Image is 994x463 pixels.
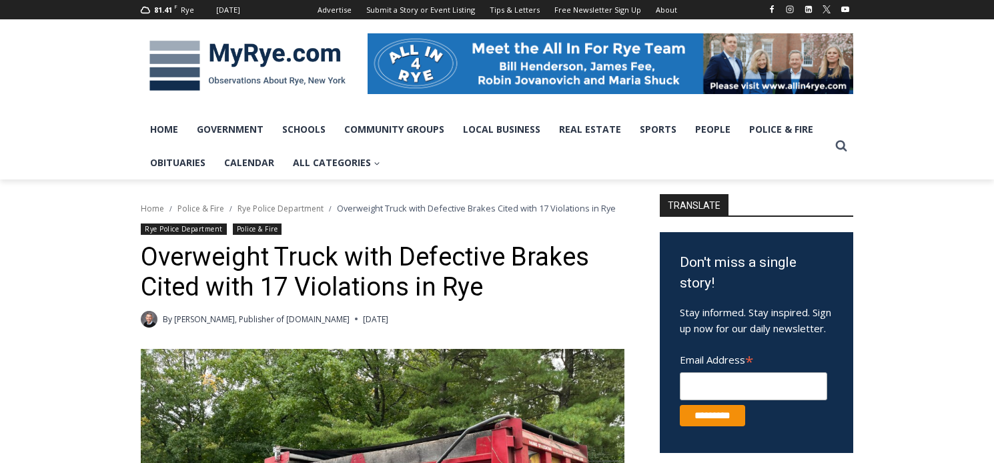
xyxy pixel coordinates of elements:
[363,313,388,326] time: [DATE]
[680,346,827,370] label: Email Address
[154,5,172,15] span: 81.41
[174,314,350,325] a: [PERSON_NAME], Publisher of [DOMAIN_NAME]
[368,33,853,93] img: All in for Rye
[237,203,324,214] a: Rye Police Department
[337,202,616,214] span: Overweight Truck with Defective Brakes Cited with 17 Violations in Rye
[174,3,177,10] span: F
[740,113,823,146] a: Police & Fire
[801,1,817,17] a: Linkedin
[141,201,624,215] nav: Breadcrumbs
[169,204,172,213] span: /
[141,113,829,180] nav: Primary Navigation
[284,146,390,179] a: All Categories
[837,1,853,17] a: YouTube
[163,313,172,326] span: By
[550,113,630,146] a: Real Estate
[141,311,157,328] a: Author image
[819,1,835,17] a: X
[229,204,232,213] span: /
[293,155,380,170] span: All Categories
[141,203,164,214] a: Home
[329,204,332,213] span: /
[686,113,740,146] a: People
[680,252,833,294] h3: Don't miss a single story!
[233,223,282,235] a: Police & Fire
[215,146,284,179] a: Calendar
[829,134,853,158] button: View Search Form
[630,113,686,146] a: Sports
[273,113,335,146] a: Schools
[141,31,354,101] img: MyRye.com
[141,113,187,146] a: Home
[680,304,833,336] p: Stay informed. Stay inspired. Sign up now for our daily newsletter.
[141,223,227,235] a: Rye Police Department
[181,4,194,16] div: Rye
[216,4,240,16] div: [DATE]
[141,242,624,303] h1: Overweight Truck with Defective Brakes Cited with 17 Violations in Rye
[177,203,224,214] a: Police & Fire
[335,113,454,146] a: Community Groups
[782,1,798,17] a: Instagram
[187,113,273,146] a: Government
[660,194,728,215] strong: TRANSLATE
[454,113,550,146] a: Local Business
[141,146,215,179] a: Obituaries
[764,1,780,17] a: Facebook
